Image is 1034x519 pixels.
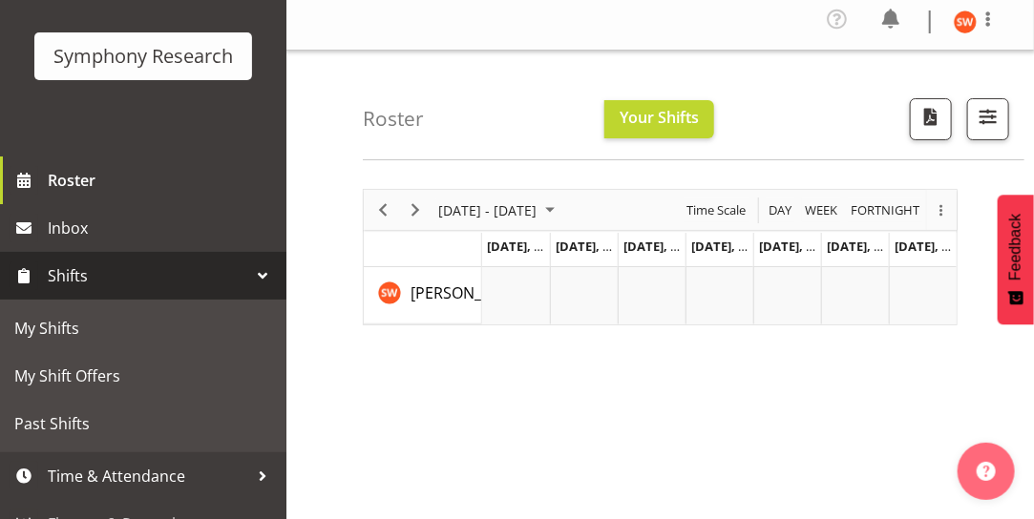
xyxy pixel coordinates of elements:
div: overflow [926,190,957,230]
span: [DATE], [DATE] [623,238,710,255]
span: [DATE], [DATE] [827,238,914,255]
span: My Shifts [14,314,272,343]
button: September 01 - 07, 2025 [435,198,563,222]
span: [DATE], [DATE] [895,238,981,255]
button: Your Shifts [604,100,714,138]
span: [DATE], [DATE] [759,238,846,255]
img: help-xxl-2.png [977,462,996,481]
div: Timeline Week of September 1, 2025 [363,189,958,325]
span: Inbox [48,214,277,242]
span: Roster [48,166,277,195]
button: Timeline Day [766,198,795,222]
td: Shannon Whelan resource [364,267,482,324]
button: Next [403,198,429,222]
span: Day [767,198,793,222]
span: Time & Attendance [48,462,248,490]
a: [PERSON_NAME] [411,281,529,304]
button: Previous [370,198,396,222]
table: Timeline Week of September 1, 2025 [482,267,957,324]
a: Past Shifts [5,400,282,447]
span: Past Shifts [14,409,272,438]
img: shannon-whelan11890.jpg [954,10,977,33]
span: [DATE], [DATE] [556,238,643,255]
span: [DATE] - [DATE] [436,198,538,222]
span: Feedback [1007,214,1024,280]
span: [DATE], [DATE] [691,238,778,255]
span: [DATE], [DATE] [487,238,574,255]
div: Next [399,190,432,230]
div: Symphony Research [53,42,233,71]
button: Filter Shifts [967,98,1009,140]
button: Time Scale [684,198,749,222]
button: Fortnight [848,198,923,222]
h4: Roster [363,108,424,130]
button: Feedback - Show survey [998,195,1034,324]
span: Shifts [48,261,248,290]
a: My Shift Offers [5,352,282,400]
button: Timeline Week [802,198,841,222]
span: Week [803,198,839,222]
span: Time Scale [685,198,748,222]
span: Your Shifts [620,107,699,128]
div: Previous [367,190,399,230]
span: [PERSON_NAME] [411,282,529,303]
button: Download a PDF of the roster according to the set date range. [910,98,952,140]
span: Fortnight [849,198,921,222]
a: My Shifts [5,304,282,352]
span: My Shift Offers [14,362,272,390]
